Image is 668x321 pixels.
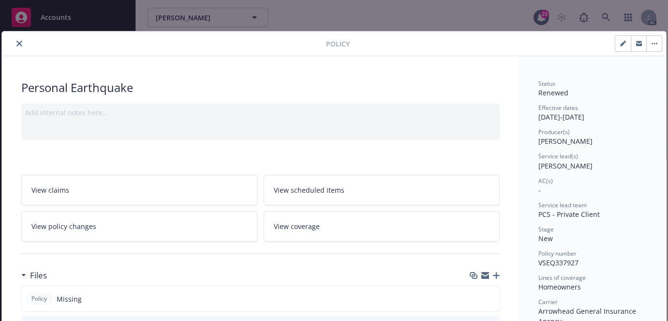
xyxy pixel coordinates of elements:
span: Producer(s) [538,128,570,136]
span: AC(s) [538,177,553,185]
span: View claims [31,185,69,195]
span: Stage [538,225,554,233]
span: Renewed [538,88,568,97]
a: View scheduled items [264,175,500,205]
span: [PERSON_NAME] [538,161,593,170]
div: Files [21,269,47,282]
span: VSEQ337927 [538,258,579,267]
span: View coverage [274,221,320,231]
span: View policy changes [31,221,96,231]
span: - [538,185,541,195]
button: close [14,38,25,49]
div: Personal Earthquake [21,79,500,96]
span: Service lead(s) [538,152,578,160]
span: New [538,234,553,243]
span: PCS - Private Client [538,210,600,219]
span: Missing [57,294,82,304]
span: Status [538,79,555,88]
span: Policy [326,39,350,49]
span: Service lead team [538,201,587,209]
span: Carrier [538,298,558,306]
span: Policy [30,294,49,303]
a: View coverage [264,211,500,242]
div: [DATE] - [DATE] [538,104,647,122]
span: Lines of coverage [538,274,586,282]
a: View claims [21,175,258,205]
span: Effective dates [538,104,578,112]
a: View policy changes [21,211,258,242]
div: Homeowners [538,282,647,292]
span: [PERSON_NAME] [538,137,593,146]
h3: Files [30,269,47,282]
span: Policy number [538,249,577,258]
div: Add internal notes here... [25,107,496,118]
span: View scheduled items [274,185,344,195]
